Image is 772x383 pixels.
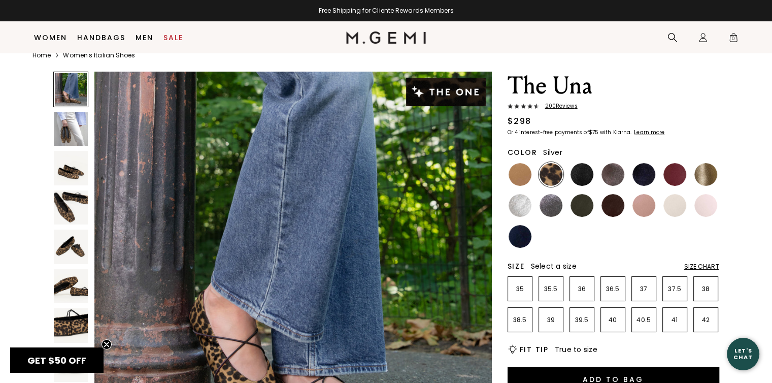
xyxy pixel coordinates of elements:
[539,103,578,109] span: 200 Review s
[509,225,531,248] img: Navy
[632,163,655,186] img: Midnight Blue
[136,34,153,42] a: Men
[632,316,656,324] p: 40.5
[54,308,88,343] img: The Una
[684,263,719,271] div: Size Chart
[600,129,633,136] klarna-placement-style-body: with Klarna
[54,190,88,225] img: The Una
[102,339,112,349] button: Close teaser
[728,35,739,45] span: 0
[663,163,686,186] img: Burgundy
[634,129,664,136] klarna-placement-style-cta: Learn more
[509,163,531,186] img: Light Tan
[508,72,719,100] h1: The Una
[601,316,625,324] p: 40
[77,34,125,42] a: Handbags
[540,194,562,217] img: Gunmetal
[531,261,577,271] span: Select a size
[555,344,597,355] span: True to size
[601,194,624,217] img: Chocolate
[601,163,624,186] img: Cocoa
[54,230,88,264] img: The Una
[34,34,67,42] a: Women
[54,151,88,185] img: The Una
[570,285,594,293] p: 36
[663,194,686,217] img: Ecru
[570,194,593,217] img: Military
[727,347,759,360] div: Let's Chat
[509,194,531,217] img: Silver
[54,112,88,146] img: The Una
[663,316,687,324] p: 41
[589,129,598,136] klarna-placement-style-amount: $75
[63,51,135,59] a: Women's Italian Shoes
[694,163,717,186] img: Gold
[508,103,719,111] a: 200Reviews
[508,129,589,136] klarna-placement-style-body: Or 4 interest-free payments of
[632,194,655,217] img: Antique Rose
[632,285,656,293] p: 37
[10,347,104,373] div: GET $50 OFFClose teaser
[543,147,562,157] span: Silver
[508,285,532,293] p: 35
[539,285,563,293] p: 35.5
[539,316,563,324] p: 39
[520,345,549,354] h2: Fit Tip
[346,31,426,44] img: M.Gemi
[32,51,51,59] a: Home
[694,194,717,217] img: Ballerina Pink
[570,316,594,324] p: 39.5
[540,163,562,186] img: Leopard Print
[406,78,485,106] img: The One tag
[27,354,86,367] span: GET $50 OFF
[508,115,531,127] div: $298
[633,130,664,136] a: Learn more
[694,316,718,324] p: 42
[54,269,88,304] img: The Una
[508,316,532,324] p: 38.5
[508,262,525,270] h2: Size
[694,285,718,293] p: 38
[570,163,593,186] img: Black
[508,148,538,156] h2: Color
[663,285,687,293] p: 37.5
[163,34,183,42] a: Sale
[601,285,625,293] p: 36.5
